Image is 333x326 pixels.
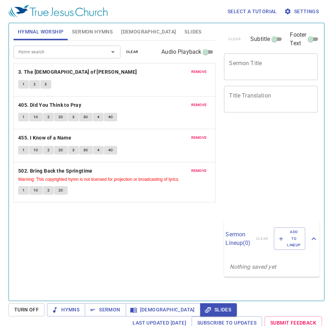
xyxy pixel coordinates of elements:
[93,113,104,121] button: 4
[18,68,138,77] button: 3. The [DEMOGRAPHIC_DATA] of [PERSON_NAME]
[33,114,38,120] span: 1C
[54,113,68,121] button: 2C
[47,114,50,120] span: 2
[47,147,50,153] span: 2
[72,27,113,36] span: Sermon Hymns
[18,27,64,36] span: Hymnal Worship
[200,303,237,316] button: Slides
[47,187,50,194] span: 2
[83,114,88,120] span: 3C
[93,146,104,154] button: 4
[108,147,113,153] span: 4C
[104,113,118,121] button: 4C
[250,35,270,43] span: Subtitle
[97,114,99,120] span: 4
[274,227,305,250] button: Add to Lineup
[18,146,29,154] button: 1
[29,113,43,121] button: 1C
[43,146,54,154] button: 2
[126,49,139,55] span: clear
[47,303,85,316] button: Hymns
[54,146,68,154] button: 2C
[58,187,63,194] span: 2C
[228,7,277,16] span: Select a tutorial
[22,187,25,194] span: 1
[191,168,207,174] span: remove
[43,186,54,195] button: 2
[122,48,143,56] button: clear
[187,167,211,175] button: remove
[187,133,211,142] button: remove
[283,5,322,18] button: Settings
[18,101,81,110] b: 405. Did You Think to Pray
[22,114,25,120] span: 1
[206,305,231,314] span: Slides
[191,102,207,108] span: remove
[33,187,38,194] span: 1C
[108,114,113,120] span: 4C
[33,81,36,88] span: 2
[9,303,45,316] button: Turn Off
[18,101,83,110] button: 405. Did You Think to Pray
[187,101,211,109] button: remove
[9,5,108,18] img: True Jesus Church
[18,167,94,175] button: 502. Bring Back the Springtime
[225,230,250,247] p: Sermon Lineup ( 0 )
[121,27,176,36] span: [DEMOGRAPHIC_DATA]
[22,81,25,88] span: 1
[18,133,73,142] button: 455. I Know of a Name
[18,167,93,175] b: 502. Bring Back the Springtime
[279,229,301,248] span: Add to Lineup
[18,177,179,182] small: Warning: This copyrighted hymn is not licensed for projection or broadcasting of lyrics.
[58,147,63,153] span: 2C
[29,186,43,195] button: 1C
[286,7,319,16] span: Settings
[83,147,88,153] span: 3C
[187,68,211,76] button: remove
[58,114,63,120] span: 2C
[18,186,29,195] button: 1
[131,305,195,314] span: [DEMOGRAPHIC_DATA]
[79,113,93,121] button: 3C
[90,305,120,314] span: Sermon
[184,27,201,36] span: Slides
[79,146,93,154] button: 3C
[191,135,207,141] span: remove
[33,147,38,153] span: 1C
[225,5,280,18] button: Select a tutorial
[85,303,126,316] button: Sermon
[104,146,118,154] button: 4C
[72,114,74,120] span: 3
[18,113,29,121] button: 1
[68,146,79,154] button: 3
[45,81,47,88] span: 3
[22,147,25,153] span: 1
[290,31,306,48] span: Footer Text
[161,48,201,56] span: Audio Playback
[29,146,43,154] button: 1C
[54,186,68,195] button: 2C
[224,220,319,257] div: Sermon Lineup(0)clearAdd to Lineup
[18,68,137,77] b: 3. The [DEMOGRAPHIC_DATA] of [PERSON_NAME]
[53,305,79,314] span: Hymns
[40,80,51,89] button: 3
[18,80,29,89] button: 1
[191,69,207,75] span: remove
[68,113,79,121] button: 3
[108,47,118,57] button: Open
[230,263,276,270] i: Nothing saved yet
[97,147,99,153] span: 4
[14,305,39,314] span: Turn Off
[221,120,300,218] iframe: from-child
[29,80,40,89] button: 2
[43,113,54,121] button: 2
[72,147,74,153] span: 3
[126,303,201,316] button: [DEMOGRAPHIC_DATA]
[18,133,71,142] b: 455. I Know of a Name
